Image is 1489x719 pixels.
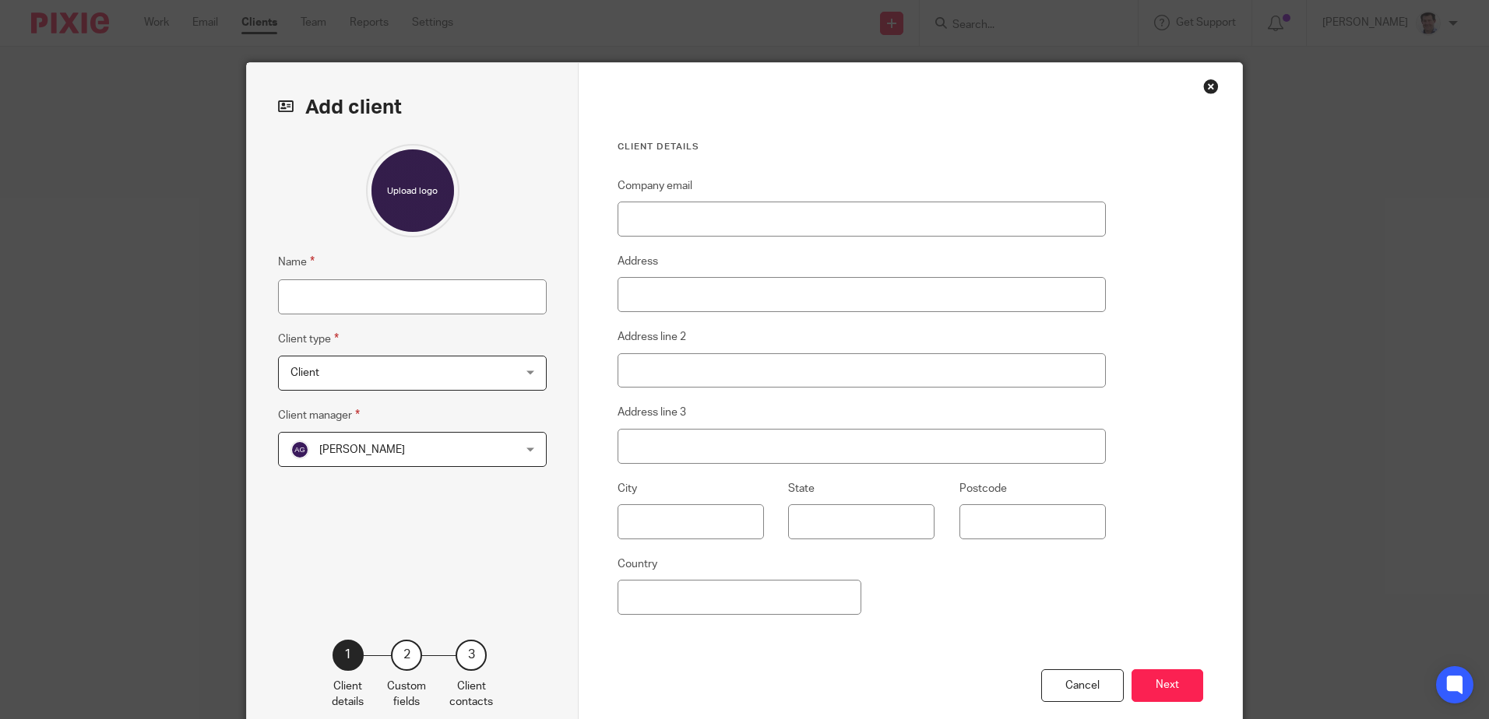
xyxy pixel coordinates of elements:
[449,679,493,710] p: Client contacts
[959,481,1007,496] label: Postcode
[391,640,422,671] div: 2
[618,329,686,345] label: Address line 2
[618,141,1106,153] h3: Client details
[278,330,339,348] label: Client type
[618,556,657,572] label: Country
[387,679,426,710] p: Custom fields
[618,405,686,420] label: Address line 3
[1203,79,1219,94] div: Close this dialog window
[788,481,815,496] label: State
[332,679,364,710] p: Client details
[1041,669,1124,703] div: Cancel
[1132,669,1203,703] button: Next
[618,481,637,496] label: City
[290,367,319,378] span: Client
[278,94,547,121] h2: Add client
[456,640,487,671] div: 3
[618,178,692,194] label: Company email
[278,253,315,271] label: Name
[618,254,658,269] label: Address
[333,640,364,671] div: 1
[319,444,405,455] span: [PERSON_NAME]
[278,406,360,424] label: Client manager
[290,440,309,459] img: svg%3E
